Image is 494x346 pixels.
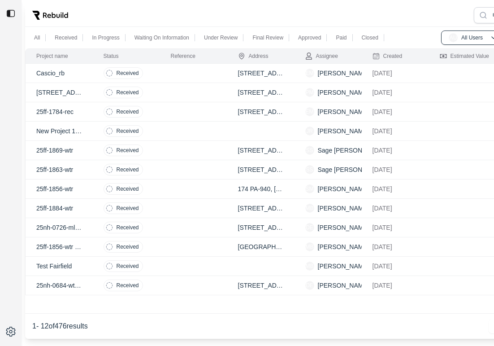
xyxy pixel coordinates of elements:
p: 1 - 12 of 476 results [32,321,88,332]
p: Under Review [204,34,238,41]
p: [PERSON_NAME] [318,204,369,213]
p: Received [55,34,77,41]
p: [DATE] [373,146,418,155]
p: In Progress [92,34,119,41]
div: Assignee [305,53,338,60]
span: AU [449,33,458,42]
p: Waiting On Information [134,34,189,41]
p: [DATE] [373,88,418,97]
td: [STREET_ADDRESS] [227,199,295,218]
span: MB [305,262,314,271]
p: Received [117,108,139,115]
td: [STREET_ADDRESS] [227,83,295,102]
div: Estimated Value [440,53,490,60]
p: 25nh-0726-mld [PERSON_NAME] [36,223,82,232]
span: EM [305,107,314,116]
p: 25ff-1869-wtr [36,146,82,155]
td: [STREET_ADDRESS][PERSON_NAME] [227,276,295,295]
p: [DATE] [373,184,418,193]
p: [PERSON_NAME] [318,242,369,251]
div: Created [373,53,403,60]
p: Received [117,70,139,77]
td: [STREET_ADDRESS] [227,218,295,237]
span: DE [305,281,314,290]
p: [DATE] [373,223,418,232]
p: [DATE] [373,127,418,136]
img: toggle sidebar [6,9,15,18]
span: EM [305,69,314,78]
p: [DATE] [373,242,418,251]
p: 25ff-1863-wtr [36,165,82,174]
p: Received [117,166,139,173]
p: All [34,34,40,41]
p: [STREET_ADDRESS][US_STATE], 06-119 [36,88,82,97]
div: Address [238,53,269,60]
p: Received [117,147,139,154]
p: Received [117,89,139,96]
p: [DATE] [373,262,418,271]
td: [STREET_ADDRESS] [227,141,295,160]
td: [GEOGRAPHIC_DATA] [227,237,295,257]
p: Cascio_rb [36,69,82,78]
p: Test Fairfield [36,262,82,271]
p: Paid [336,34,347,41]
p: [PERSON_NAME] [318,262,369,271]
p: Closed [362,34,378,41]
p: [DATE] [373,204,418,213]
p: [PERSON_NAME] [318,127,369,136]
div: Reference [171,53,195,60]
p: [DATE] [373,281,418,290]
p: 25ff-1884-wtr [36,204,82,213]
p: [PERSON_NAME] [318,223,369,232]
img: Rebuild [32,11,68,20]
p: Sage [PERSON_NAME] [318,165,386,174]
p: [DATE] [373,69,418,78]
span: SM [305,184,314,193]
p: All Users [461,34,483,41]
p: [PERSON_NAME] [318,281,369,290]
span: MB [305,204,314,213]
p: Approved [298,34,321,41]
p: [PERSON_NAME] [318,107,369,116]
p: Received [117,224,139,231]
p: [PERSON_NAME] [318,184,369,193]
span: SS [305,165,314,174]
td: [STREET_ADDRESS] [227,102,295,122]
p: Received [117,205,139,212]
p: 25ff-1784-rec [36,107,82,116]
p: Received [117,282,139,289]
td: 174 PA-940, [GEOGRAPHIC_DATA], PA 18224, [GEOGRAPHIC_DATA] [227,180,295,199]
p: [PERSON_NAME] [318,69,369,78]
span: SS [305,146,314,155]
p: Received [117,263,139,270]
p: Received [117,243,139,250]
div: Status [104,53,119,60]
p: [DATE] [373,107,418,116]
p: [PERSON_NAME] [318,88,369,97]
span: MB [305,242,314,251]
span: JR [305,127,314,136]
span: PM [305,88,314,97]
p: 25ff-1856-wtr Test [36,242,82,251]
p: 25ff-1856-wtr [36,184,82,193]
td: [STREET_ADDRESS] [227,64,295,83]
p: [DATE] [373,165,418,174]
p: New Project 108938 [36,127,82,136]
td: [STREET_ADDRESS][PERSON_NAME] [227,160,295,180]
p: 25nh-0684-wtr Del [PERSON_NAME] [36,281,82,290]
p: Sage [PERSON_NAME] [318,146,386,155]
span: DE [305,223,314,232]
p: Final Review [252,34,283,41]
div: Project name [36,53,68,60]
p: Received [117,185,139,193]
p: Received [117,127,139,135]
